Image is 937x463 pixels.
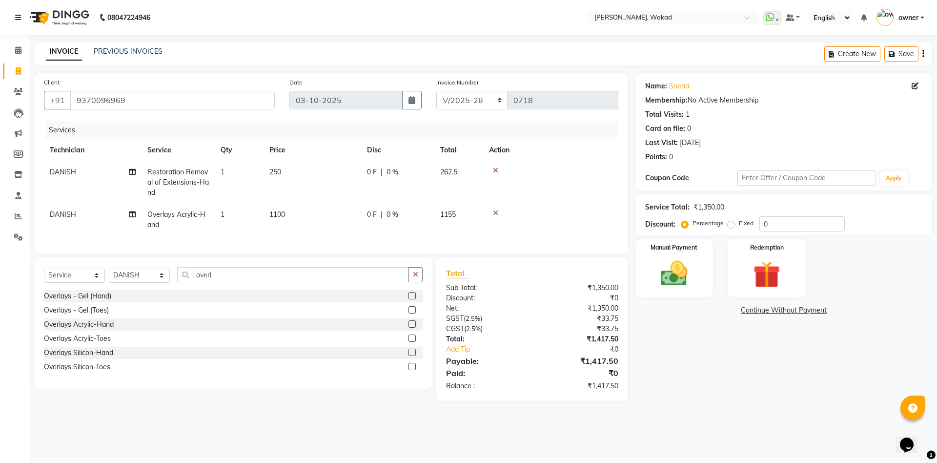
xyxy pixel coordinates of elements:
[739,219,754,228] label: Fixed
[880,171,908,186] button: Apply
[44,91,71,109] button: +91
[446,324,464,333] span: CGST
[142,139,215,161] th: Service
[439,324,532,334] div: ( )
[289,78,303,87] label: Date
[669,81,689,91] a: Sneha
[381,210,383,220] span: |
[269,210,285,219] span: 1100
[44,78,60,87] label: Client
[361,139,434,161] th: Disc
[25,4,92,31] img: logo
[483,139,618,161] th: Action
[645,138,678,148] div: Last Visit:
[645,219,675,230] div: Discount:
[651,243,697,252] label: Manual Payment
[532,381,625,391] div: ₹1,417.50
[645,173,737,183] div: Coupon Code
[896,424,927,453] iframe: chat widget
[532,334,625,344] div: ₹1,417.50
[884,46,918,62] button: Save
[367,167,377,177] span: 0 F
[264,139,361,161] th: Price
[548,344,625,355] div: ₹0
[50,210,76,219] span: DANISH
[750,243,784,252] label: Redemption
[532,324,625,334] div: ₹33.75
[439,355,532,367] div: Payable:
[737,170,876,186] input: Enter Offer / Coupon Code
[94,47,163,56] a: PREVIOUS INVOICES
[440,168,457,176] span: 262.5
[221,210,224,219] span: 1
[177,267,409,282] input: Search or Scan
[637,305,930,316] a: Continue Without Payment
[669,152,673,162] div: 0
[50,168,76,176] span: DANISH
[898,13,918,23] span: owner
[439,293,532,303] div: Discount:
[466,325,481,333] span: 2.5%
[387,210,398,220] span: 0 %
[645,95,922,105] div: No Active Membership
[645,124,685,134] div: Card on file:
[439,303,532,314] div: Net:
[381,167,383,177] span: |
[876,9,894,26] img: owner
[387,167,398,177] span: 0 %
[532,367,625,379] div: ₹0
[44,291,111,301] div: Overlays - Gel (Hand)
[446,314,464,323] span: SGST
[439,314,532,324] div: ( )
[693,219,724,228] label: Percentage
[645,152,667,162] div: Points:
[70,91,275,109] input: Search by Name/Mobile/Email/Code
[44,139,142,161] th: Technician
[439,367,532,379] div: Paid:
[439,283,532,293] div: Sub Total:
[680,138,701,148] div: [DATE]
[532,355,625,367] div: ₹1,417.50
[46,43,82,61] a: INVOICE
[45,121,626,139] div: Services
[147,210,205,229] span: Overlays Acrylic-Hand
[745,258,789,292] img: _gift.svg
[434,139,483,161] th: Total
[686,109,690,120] div: 1
[440,210,456,219] span: 1155
[645,95,688,105] div: Membership:
[44,362,110,372] div: Overlays Silicon-Toes
[44,319,114,330] div: Overlays Acrylic-Hand
[532,303,625,314] div: ₹1,350.00
[439,334,532,344] div: Total:
[532,293,625,303] div: ₹0
[439,344,548,355] a: Add Tip
[693,202,724,212] div: ₹1,350.00
[44,348,113,358] div: Overlays Silicon-Hand
[645,109,684,120] div: Total Visits:
[532,314,625,324] div: ₹33.75
[215,139,264,161] th: Qty
[645,202,690,212] div: Service Total:
[147,168,209,197] span: Restoration Removal of Extensions-Hand
[269,168,281,176] span: 250
[446,268,468,278] span: Total
[367,210,377,220] span: 0 F
[44,334,111,344] div: Overlays Acrylic-Toes
[687,124,691,134] div: 0
[436,78,479,87] label: Invoice Number
[439,381,532,391] div: Balance :
[107,4,150,31] b: 08047224946
[466,315,480,322] span: 2.5%
[221,168,224,176] span: 1
[645,81,667,91] div: Name:
[44,305,109,316] div: Overlays - Gel (Toes)
[652,258,696,289] img: _cash.svg
[532,283,625,293] div: ₹1,350.00
[824,46,880,62] button: Create New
